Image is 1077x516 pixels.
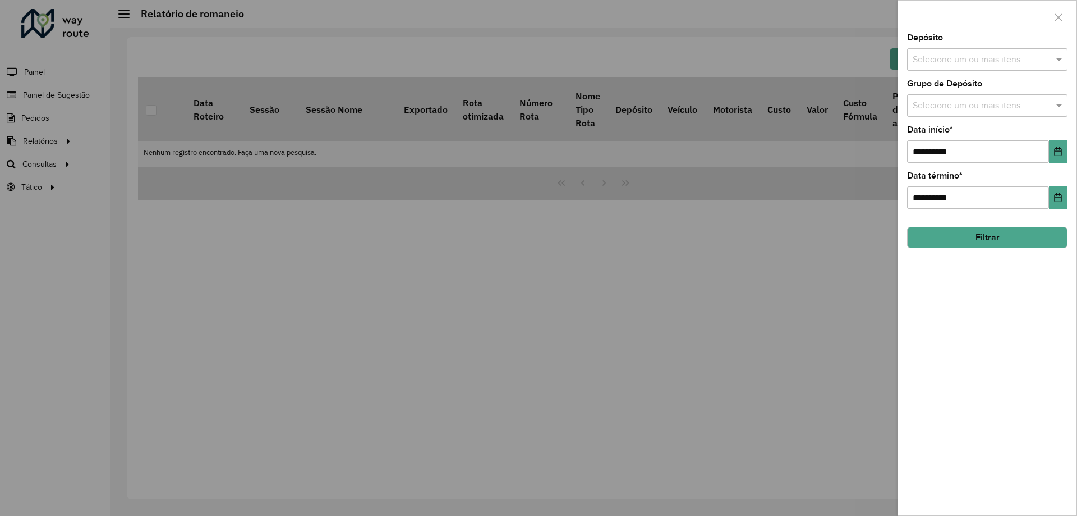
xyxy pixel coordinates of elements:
label: Depósito [907,31,943,44]
button: Filtrar [907,227,1067,248]
button: Choose Date [1049,186,1067,209]
label: Data início [907,123,953,136]
button: Choose Date [1049,140,1067,163]
label: Grupo de Depósito [907,77,982,90]
label: Data término [907,169,963,182]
